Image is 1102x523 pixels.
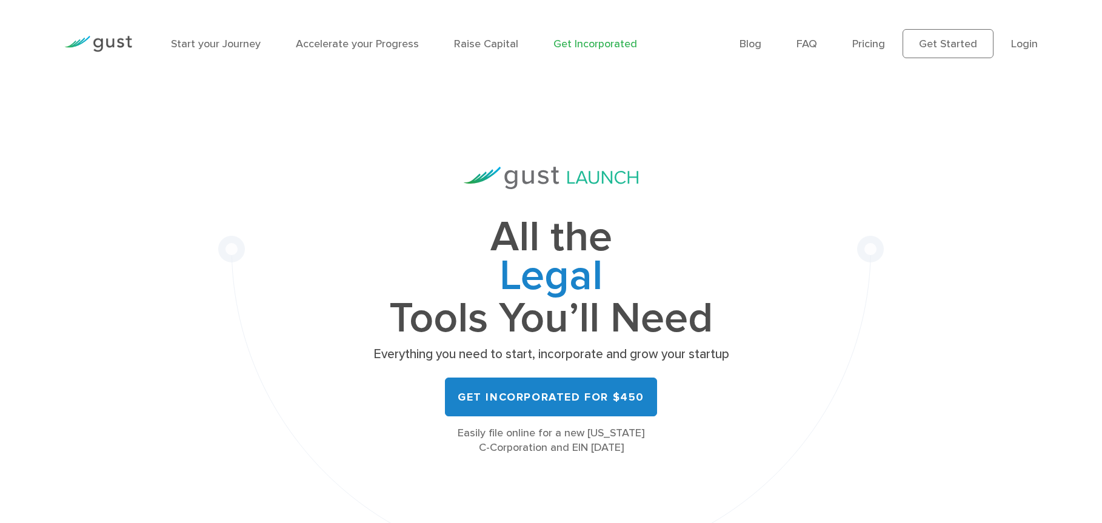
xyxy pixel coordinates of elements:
[296,38,419,50] a: Accelerate your Progress
[369,257,733,299] span: Legal
[64,36,132,52] img: Gust Logo
[369,346,733,363] p: Everything you need to start, incorporate and grow your startup
[171,38,261,50] a: Start your Journey
[796,38,817,50] a: FAQ
[903,29,993,58] a: Get Started
[369,426,733,455] div: Easily file online for a new [US_STATE] C-Corporation and EIN [DATE]
[445,378,657,416] a: Get Incorporated for $450
[1011,38,1038,50] a: Login
[369,218,733,338] h1: All the Tools You’ll Need
[852,38,885,50] a: Pricing
[740,38,761,50] a: Blog
[464,167,638,189] img: Gust Launch Logo
[553,38,637,50] a: Get Incorporated
[454,38,518,50] a: Raise Capital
